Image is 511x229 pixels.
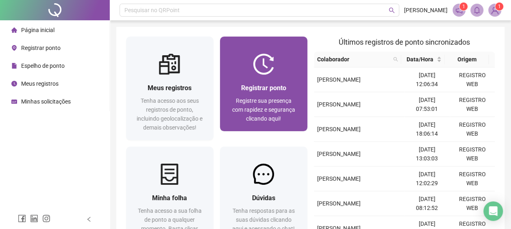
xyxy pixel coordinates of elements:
span: [PERSON_NAME] [317,151,361,157]
span: instagram [42,214,50,223]
span: notification [455,6,463,14]
img: 83984 [489,4,501,16]
a: Meus registrosTenha acesso aos seus registros de ponto, incluindo geolocalização e demais observa... [126,37,213,140]
span: 1 [462,4,465,9]
td: [DATE] 18:06:14 [404,117,449,142]
span: linkedin [30,214,38,223]
span: Registrar ponto [21,45,61,51]
span: Registre sua presença com rapidez e segurança clicando aqui! [232,97,295,122]
td: [DATE] 13:03:03 [404,142,449,166]
span: facebook [18,214,26,223]
span: file [11,63,17,69]
span: home [11,27,17,33]
span: Registrar ponto [241,84,286,92]
td: REGISTRO WEB [450,166,495,191]
td: REGISTRO WEB [450,191,495,216]
span: Minhas solicitações [21,98,71,105]
sup: 1 [459,2,468,11]
span: [PERSON_NAME] [317,175,361,182]
span: 1 [498,4,501,9]
sup: Atualize o seu contato no menu Meus Dados [495,2,503,11]
a: Registrar pontoRegistre sua presença com rapidez e segurança clicando aqui! [220,37,307,131]
span: [PERSON_NAME] [317,76,361,83]
td: [DATE] 08:12:52 [404,191,449,216]
span: Dúvidas [252,194,275,202]
span: Meus registros [148,84,191,92]
span: search [391,53,400,65]
span: [PERSON_NAME] [317,126,361,132]
span: search [389,7,395,13]
span: [PERSON_NAME] [404,6,448,15]
span: clock-circle [11,81,17,86]
span: Página inicial [21,27,54,33]
span: left [86,216,92,222]
span: [PERSON_NAME] [317,101,361,108]
span: Espelho de ponto [21,63,65,69]
span: schedule [11,99,17,104]
td: [DATE] 12:02:29 [404,166,449,191]
span: environment [11,45,17,51]
span: bell [473,6,481,14]
span: [PERSON_NAME] [317,200,361,207]
span: Colaborador [317,55,390,64]
div: Open Intercom Messenger [483,201,503,221]
span: Últimos registros de ponto sincronizados [339,38,470,46]
span: Tenha acesso aos seus registros de ponto, incluindo geolocalização e demais observações! [137,97,202,131]
td: REGISTRO WEB [450,117,495,142]
td: REGISTRO WEB [450,142,495,166]
span: Minha folha [152,194,187,202]
span: Meus registros [21,80,59,87]
span: search [393,57,398,62]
